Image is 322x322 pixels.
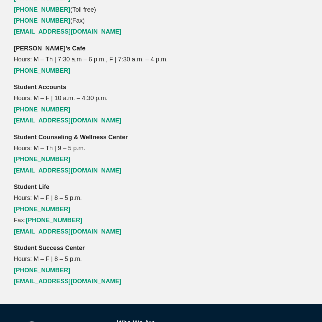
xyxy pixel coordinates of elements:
[14,245,85,251] strong: Student Success Center
[14,278,121,285] a: [EMAIL_ADDRESS][DOMAIN_NAME]
[14,228,121,235] a: [EMAIL_ADDRESS][DOMAIN_NAME]
[14,28,121,35] a: [EMAIL_ADDRESS][DOMAIN_NAME]
[14,183,49,190] strong: Student Life
[14,43,308,76] p: Hours: M – Th | 7:30 a.m – 6 p.m., F | 7:30 a.m. – 4 p.m.
[14,167,121,174] a: [EMAIL_ADDRESS][DOMAIN_NAME]
[14,45,85,52] strong: [PERSON_NAME]’s Cafe
[14,82,308,126] p: Hours: M – F | 10 a.m. – 4:30 p.m.
[14,242,308,287] p: Hours: M – F | 8 – 5 p.m.
[14,6,70,13] a: [PHONE_NUMBER]
[26,217,82,224] a: [PHONE_NUMBER]
[14,67,70,74] a: [PHONE_NUMBER]
[14,106,70,113] a: [PHONE_NUMBER]
[14,206,70,213] a: [PHONE_NUMBER]
[14,181,308,237] p: Hours: M – F | 8 – 5 p.m. Fax:
[14,132,308,176] p: Hours: M – Th | 9 – 5 p.m.
[14,156,70,163] a: [PHONE_NUMBER]
[14,267,70,274] a: [PHONE_NUMBER]
[14,84,66,91] strong: Student Accounts
[14,134,128,141] strong: Student Counseling & Wellness Center
[14,17,70,24] a: [PHONE_NUMBER]
[14,117,121,124] a: [EMAIL_ADDRESS][DOMAIN_NAME]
